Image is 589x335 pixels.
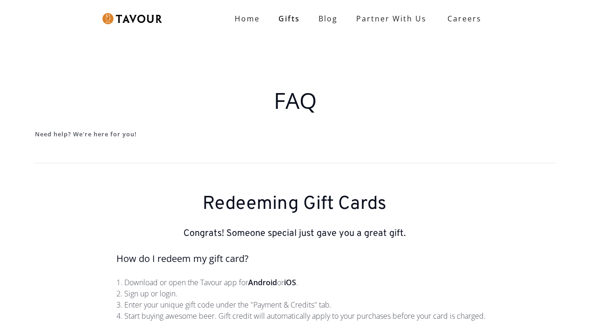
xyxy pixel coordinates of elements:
[23,227,566,241] h5: Congrats! Someone special just gave you a great gift.
[235,13,260,24] strong: Home
[35,128,555,141] div: Need help? We're here for you!
[269,9,309,28] a: Gifts
[436,6,488,32] a: Careers
[116,252,489,266] h5: How do I redeem my gift card?
[35,84,555,117] h1: FAQ
[23,193,566,215] h1: Redeeming Gift Cards
[116,277,489,322] p: 1. Download or open the Tavour app for or . 2. Sign up or login. 3. Enter your unique gift code u...
[225,9,269,28] a: Home
[309,9,347,28] a: Blog
[347,9,436,28] a: partner with us
[248,277,277,288] a: Android
[284,277,296,288] a: iOS
[447,9,481,28] strong: Careers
